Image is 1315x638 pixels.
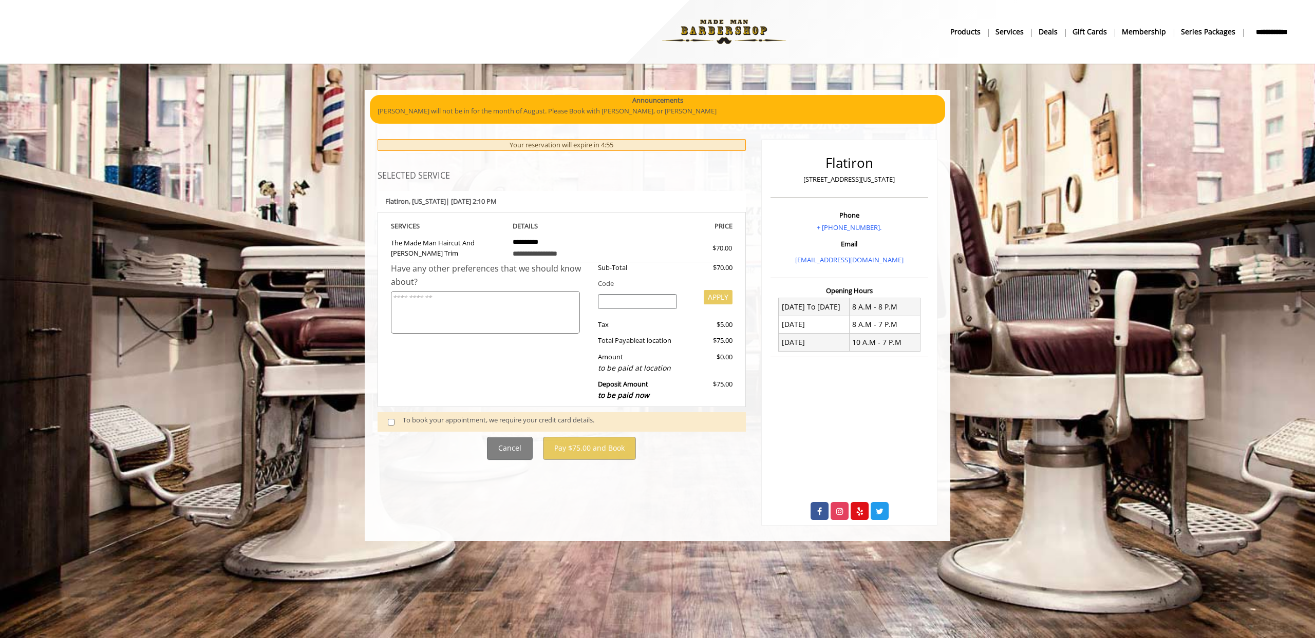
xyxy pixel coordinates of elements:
[995,26,1024,37] b: Services
[773,156,926,170] h2: Flatiron
[950,26,981,37] b: products
[590,278,732,289] div: Code
[653,4,795,60] img: Made Man Barbershop logo
[1031,24,1065,39] a: DealsDeals
[378,106,937,117] p: [PERSON_NAME] will not be in for the month of August. Please Book with [PERSON_NAME], or [PERSON_...
[378,171,746,181] h3: SELECTED SERVICE
[409,197,446,206] span: , [US_STATE]
[779,298,850,316] td: [DATE] To [DATE]
[385,197,497,206] b: Flatiron | [DATE] 2:10 PM
[391,232,505,262] td: The Made Man Haircut And [PERSON_NAME] Trim
[391,262,590,288] div: Have any other preferences that we should know about?
[1115,24,1174,39] a: MembershipMembership
[849,316,920,333] td: 8 A.M - 7 P.M
[416,221,420,230] span: S
[1039,26,1058,37] b: Deals
[675,243,732,254] div: $70.00
[543,437,636,460] button: Pay $75.00 and Book
[598,390,649,400] span: to be paid now
[849,298,920,316] td: 8 A.M - 8 P.M
[685,335,732,346] div: $75.00
[773,211,926,219] h3: Phone
[704,290,732,304] button: APPLY
[505,220,619,232] th: DETAILS
[487,437,533,460] button: Cancel
[795,255,904,264] a: [EMAIL_ADDRESS][DOMAIN_NAME]
[618,220,732,232] th: PRICE
[590,335,685,346] div: Total Payable
[1181,26,1235,37] b: Series packages
[943,24,988,39] a: Productsproducts
[598,379,649,400] b: Deposit Amount
[817,223,881,232] a: + [PHONE_NUMBER].
[988,24,1031,39] a: ServicesServices
[1065,24,1115,39] a: Gift cardsgift cards
[849,334,920,351] td: 10 A.M - 7 P.M
[685,379,732,401] div: $75.00
[391,220,505,232] th: SERVICE
[632,95,683,106] b: Announcements
[378,139,746,151] div: Your reservation will expire in 4:55
[1174,24,1243,39] a: Series packagesSeries packages
[598,362,678,374] div: to be paid at location
[1073,26,1107,37] b: gift cards
[685,352,732,374] div: $0.00
[1122,26,1166,37] b: Membership
[779,316,850,333] td: [DATE]
[590,319,685,330] div: Tax
[403,415,736,429] div: To book your appointment, we require your credit card details.
[773,174,926,185] p: [STREET_ADDRESS][US_STATE]
[685,319,732,330] div: $5.00
[590,262,685,273] div: Sub-Total
[771,287,928,294] h3: Opening Hours
[639,336,671,345] span: at location
[590,352,685,374] div: Amount
[779,334,850,351] td: [DATE]
[773,240,926,247] h3: Email
[685,262,732,273] div: $70.00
